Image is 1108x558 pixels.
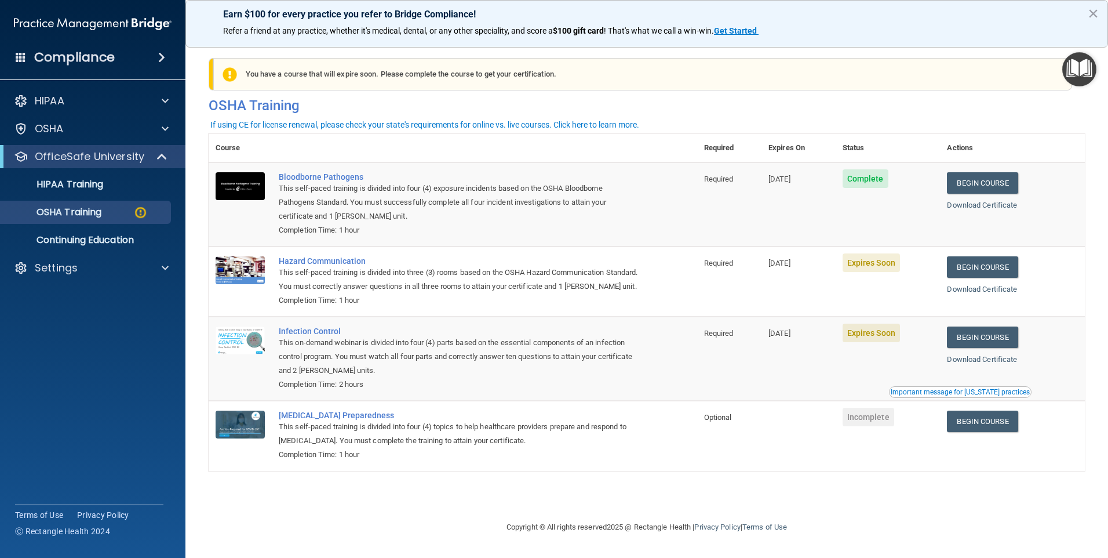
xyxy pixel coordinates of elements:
a: Begin Course [947,327,1018,348]
div: You have a course that will expire soon. Please complete the course to get your certification. [213,58,1072,90]
span: Expires Soon [843,253,900,272]
th: Course [209,134,272,162]
p: OSHA Training [8,206,101,218]
span: Optional [704,413,732,422]
a: Hazard Communication [279,256,639,266]
a: Download Certificate [947,201,1017,209]
span: Required [704,259,734,267]
span: Complete [843,169,888,188]
a: OfficeSafe University [14,150,168,164]
button: If using CE for license renewal, please check your state's requirements for online vs. live cours... [209,119,641,131]
span: Required [704,329,734,338]
div: If using CE for license renewal, please check your state's requirements for online vs. live cours... [210,121,639,129]
th: Required [697,134,761,162]
a: Download Certificate [947,355,1017,364]
span: [DATE] [768,329,790,338]
div: Completion Time: 1 hour [279,294,639,307]
button: Read this if you are a dental practitioner in the state of CA [889,386,1032,398]
button: Close [1088,4,1099,23]
span: Ⓒ Rectangle Health 2024 [15,526,110,537]
img: exclamation-circle-solid-warning.7ed2984d.png [223,67,237,82]
div: Completion Time: 1 hour [279,448,639,462]
p: Settings [35,261,78,275]
h4: OSHA Training [209,97,1085,114]
a: Privacy Policy [77,509,129,521]
div: Important message for [US_STATE] practices [891,389,1030,396]
th: Status [836,134,941,162]
img: PMB logo [14,12,172,35]
span: [DATE] [768,259,790,267]
button: Open Resource Center [1062,52,1096,86]
th: Actions [940,134,1085,162]
a: Terms of Use [15,509,63,521]
div: This self-paced training is divided into four (4) exposure incidents based on the OSHA Bloodborne... [279,182,639,223]
p: Earn $100 for every practice you refer to Bridge Compliance! [223,9,1070,20]
h4: Compliance [34,49,115,66]
span: Required [704,175,734,183]
a: Terms of Use [742,523,787,531]
a: Get Started [714,26,759,35]
strong: $100 gift card [553,26,604,35]
div: This on-demand webinar is divided into four (4) parts based on the essential components of an inf... [279,336,639,378]
th: Expires On [761,134,836,162]
a: OSHA [14,122,169,136]
p: HIPAA [35,94,64,108]
a: Begin Course [947,172,1018,194]
div: This self-paced training is divided into three (3) rooms based on the OSHA Hazard Communication S... [279,266,639,294]
a: Infection Control [279,327,639,336]
p: OSHA [35,122,64,136]
a: Settings [14,261,169,275]
span: ! That's what we call a win-win. [604,26,714,35]
span: Incomplete [843,408,894,426]
div: Copyright © All rights reserved 2025 @ Rectangle Health | | [435,509,858,546]
a: Privacy Policy [694,523,740,531]
span: Expires Soon [843,324,900,342]
strong: Get Started [714,26,757,35]
img: warning-circle.0cc9ac19.png [133,205,148,220]
p: OfficeSafe University [35,150,144,164]
p: HIPAA Training [8,179,103,190]
a: HIPAA [14,94,169,108]
div: This self-paced training is divided into four (4) topics to help healthcare providers prepare and... [279,420,639,448]
a: Begin Course [947,256,1018,278]
a: Begin Course [947,411,1018,432]
div: Completion Time: 2 hours [279,378,639,392]
p: Continuing Education [8,234,166,246]
span: [DATE] [768,175,790,183]
a: Bloodborne Pathogens [279,172,639,182]
a: Download Certificate [947,285,1017,294]
a: [MEDICAL_DATA] Preparedness [279,411,639,420]
div: Completion Time: 1 hour [279,223,639,237]
span: Refer a friend at any practice, whether it's medical, dental, or any other speciality, and score a [223,26,553,35]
